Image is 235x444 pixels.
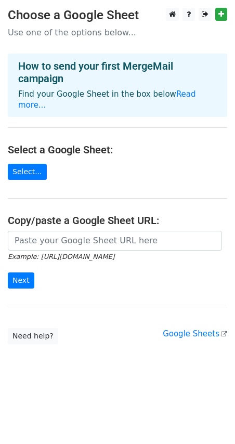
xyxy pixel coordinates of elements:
p: Use one of the options below... [8,27,227,38]
h3: Choose a Google Sheet [8,8,227,23]
h4: How to send your first MergeMail campaign [18,60,217,85]
input: Paste your Google Sheet URL here [8,231,222,251]
a: Need help? [8,328,58,344]
p: Find your Google Sheet in the box below [18,89,217,111]
input: Next [8,272,34,289]
a: Read more... [18,89,196,110]
h4: Copy/paste a Google Sheet URL: [8,214,227,227]
a: Google Sheets [163,329,227,338]
a: Select... [8,164,47,180]
h4: Select a Google Sheet: [8,143,227,156]
small: Example: [URL][DOMAIN_NAME] [8,253,114,260]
